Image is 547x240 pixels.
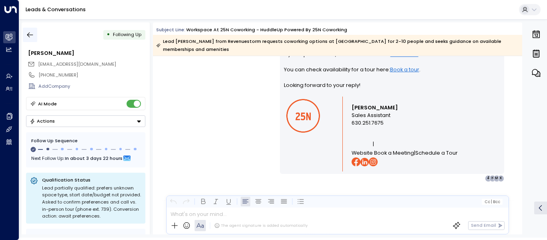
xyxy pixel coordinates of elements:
a: Schedule a Tour [415,149,458,157]
span: Cc Bcc [485,200,500,204]
div: The agent signature is added automatically [214,223,308,228]
div: AI Mode [38,100,57,108]
div: N [489,175,496,182]
span: [EMAIL_ADDRESS][DOMAIN_NAME] [38,61,116,67]
button: Cc|Bcc [482,199,503,205]
button: Actions [26,115,145,127]
button: Redo [181,197,191,206]
div: AddCompany [38,83,145,90]
div: Lead partially qualified: prefers unknown space type, start date/budget not provided. Asked to co... [42,185,141,220]
div: Follow Up Sequence [31,137,140,144]
span: | [491,200,492,204]
div: M [493,175,500,182]
span: Subject Line: [156,26,185,33]
span: Sales Assistant [352,111,390,119]
span: kcullen@revenuestorm.com [38,61,116,68]
img: 84_headshot.jpg [507,220,520,232]
a: Book a Meeting [374,149,414,157]
a: Leads & Conversations [26,6,86,13]
div: 4 [485,175,491,182]
div: Actions [30,118,55,124]
strong: [PERSON_NAME] [352,104,398,111]
a: Book a tour [390,66,419,73]
div: Lead [PERSON_NAME] from Revenuestorm requests coworking options at [GEOGRAPHIC_DATA] for 2-10 peo... [156,37,518,53]
span: | [414,140,415,157]
div: Button group with a nested menu [26,115,145,127]
button: Undo [169,197,178,206]
div: [PHONE_NUMBER] [38,72,145,79]
div: [PERSON_NAME] [28,49,145,57]
span: Following Up [113,31,141,38]
div: Workspace at 25N Coworking - HuddleUp Powered by 25N Coworking [186,26,347,33]
span: 630.251.7675 [352,119,384,127]
div: • [107,29,110,40]
span: In about 3 days 22 hours [65,154,123,163]
div: K [498,175,504,182]
a: Website [352,149,373,157]
p: Qualification Status [42,177,141,183]
span: | [373,131,374,157]
div: Next Follow Up: [31,154,140,163]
